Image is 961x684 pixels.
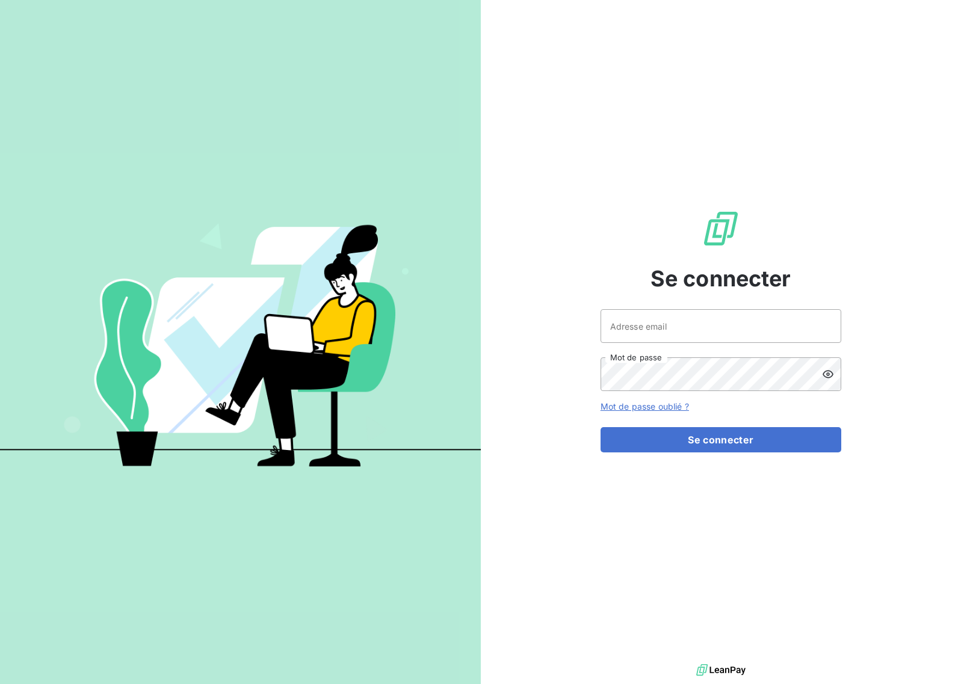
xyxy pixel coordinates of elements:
img: logo [696,661,746,679]
input: placeholder [601,309,841,343]
span: Se connecter [650,262,791,295]
a: Mot de passe oublié ? [601,401,689,411]
img: Logo LeanPay [702,209,740,248]
button: Se connecter [601,427,841,452]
